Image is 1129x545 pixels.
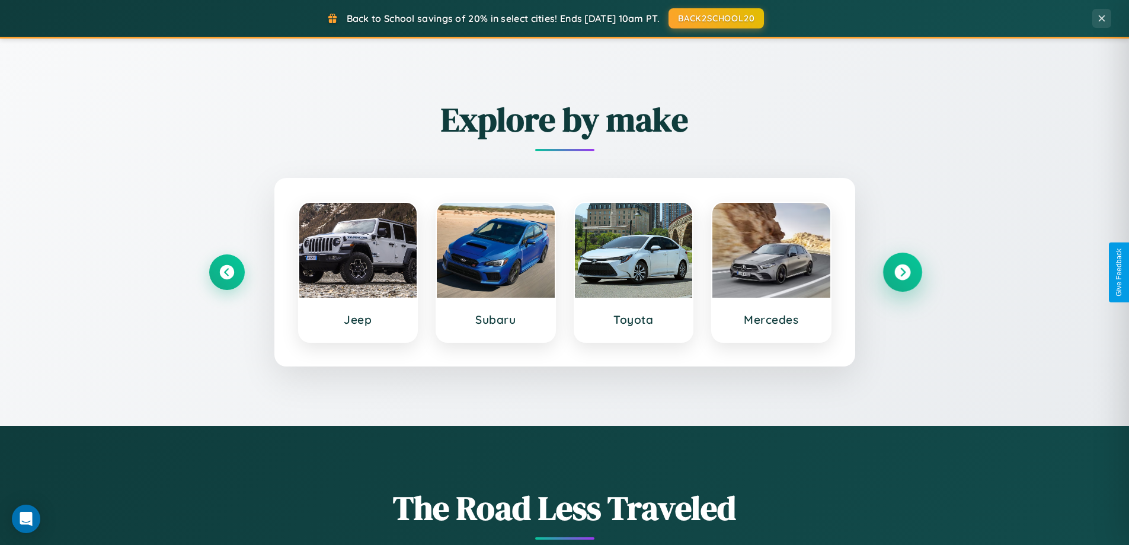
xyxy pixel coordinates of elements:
[347,12,660,24] span: Back to School savings of 20% in select cities! Ends [DATE] 10am PT.
[12,505,40,533] div: Open Intercom Messenger
[311,313,405,327] h3: Jeep
[1115,248,1123,297] div: Give Feedback
[587,313,681,327] h3: Toyota
[724,313,818,327] h3: Mercedes
[669,8,764,28] button: BACK2SCHOOL20
[209,485,920,531] h1: The Road Less Traveled
[449,313,543,327] h3: Subaru
[209,97,920,142] h2: Explore by make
